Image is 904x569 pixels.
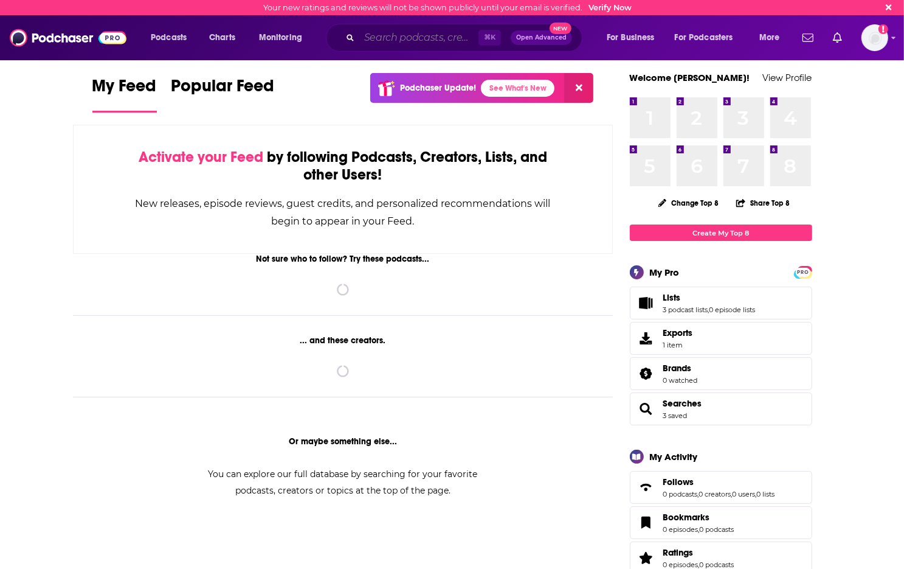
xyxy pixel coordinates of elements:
[763,72,812,83] a: View Profile
[650,267,680,278] div: My Pro
[861,24,888,51] img: User Profile
[630,72,750,83] a: Welcome [PERSON_NAME]!
[878,24,888,34] svg: Email not verified
[634,295,658,312] a: Lists
[663,512,734,523] a: Bookmarks
[134,148,552,184] div: by following Podcasts, Creators, Lists, and other Users!
[731,490,733,498] span: ,
[861,24,888,51] button: Show profile menu
[478,30,501,46] span: ⌘ K
[634,550,658,567] a: Ratings
[588,3,632,12] a: Verify Now
[259,29,302,46] span: Monitoring
[134,195,552,230] div: New releases, episode reviews, guest credits, and personalized recommendations will begin to appe...
[607,29,655,46] span: For Business
[667,28,751,47] button: open menu
[663,411,688,420] a: 3 saved
[700,525,734,534] a: 0 podcasts
[92,75,157,103] span: My Feed
[511,30,572,45] button: Open AdvancedNew
[709,305,756,314] a: 0 episode lists
[630,225,812,241] a: Create My Top 8
[663,560,699,569] a: 0 episodes
[698,490,699,498] span: ,
[861,24,888,51] span: Logged in as charlottestone
[751,28,795,47] button: open menu
[630,322,812,355] a: Exports
[796,268,810,277] span: PRO
[337,24,594,52] div: Search podcasts, credits, & more...
[798,27,818,48] a: Show notifications dropdown
[634,479,658,496] a: Follows
[171,75,275,103] span: Popular Feed
[651,195,726,211] button: Change Top 8
[663,476,694,487] span: Follows
[663,490,698,498] a: 0 podcasts
[92,75,157,113] a: My Feed
[663,292,681,303] span: Lists
[73,335,613,346] div: ... and these creators.
[139,148,263,166] span: Activate your Feed
[736,191,790,215] button: Share Top 8
[663,476,775,487] a: Follows
[630,287,812,319] span: Lists
[516,35,567,41] span: Open Advanced
[634,330,658,347] span: Exports
[663,305,708,314] a: 3 podcast lists
[699,525,700,534] span: ,
[630,393,812,425] span: Searches
[481,80,554,97] a: See What's New
[630,506,812,539] span: Bookmarks
[675,29,733,46] span: For Podcasters
[663,547,694,558] span: Ratings
[828,27,847,48] a: Show notifications dropdown
[663,327,693,338] span: Exports
[630,357,812,390] span: Brands
[699,560,700,569] span: ,
[663,292,756,303] a: Lists
[151,29,187,46] span: Podcasts
[250,28,318,47] button: open menu
[634,514,658,531] a: Bookmarks
[598,28,670,47] button: open menu
[663,512,710,523] span: Bookmarks
[796,267,810,276] a: PRO
[550,23,571,34] span: New
[699,490,731,498] a: 0 creators
[700,560,734,569] a: 0 podcasts
[171,75,275,113] a: Popular Feed
[663,525,699,534] a: 0 episodes
[634,400,658,417] a: Searches
[73,254,613,264] div: Not sure who to follow? Try these podcasts...
[201,28,243,47] a: Charts
[630,471,812,504] span: Follows
[142,28,202,47] button: open menu
[10,26,126,49] img: Podchaser - Follow, Share and Rate Podcasts
[263,3,632,12] div: Your new ratings and reviews will not be shown publicly until your email is verified.
[757,490,775,498] a: 0 lists
[663,376,698,385] a: 0 watched
[650,451,698,463] div: My Activity
[708,305,709,314] span: ,
[193,466,492,499] div: You can explore our full database by searching for your favorite podcasts, creators or topics at ...
[359,28,478,47] input: Search podcasts, credits, & more...
[400,83,476,93] p: Podchaser Update!
[663,341,693,349] span: 1 item
[634,365,658,382] a: Brands
[733,490,756,498] a: 0 users
[663,363,692,374] span: Brands
[756,490,757,498] span: ,
[759,29,780,46] span: More
[663,547,734,558] a: Ratings
[209,29,235,46] span: Charts
[663,363,698,374] a: Brands
[663,398,702,409] a: Searches
[73,436,613,447] div: Or maybe something else...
